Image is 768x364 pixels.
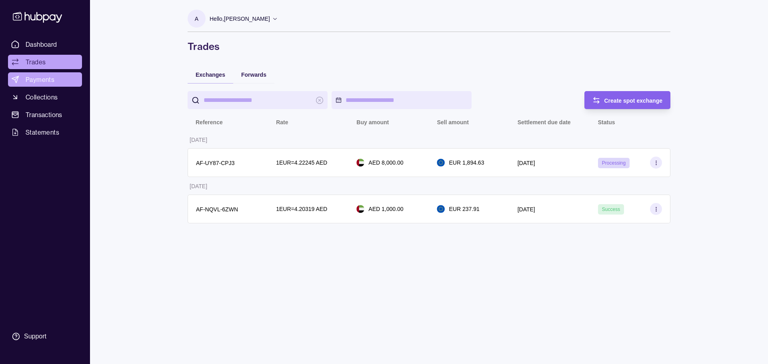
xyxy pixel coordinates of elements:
p: Rate [276,119,288,125]
p: AF-UY87-CPJ3 [196,160,234,166]
div: Support [24,332,46,341]
span: Create spot exchange [604,97,663,104]
a: Payments [8,72,82,87]
img: eu [437,159,445,167]
p: 1 EUR = 4.22245 AED [276,158,327,167]
p: EUR 1,894.63 [449,158,484,167]
span: Payments [26,75,54,84]
input: search [204,91,312,109]
p: Status [598,119,615,125]
span: Success [602,207,620,212]
h1: Trades [188,40,670,53]
p: 1 EUR = 4.20319 AED [276,205,327,213]
img: ae [356,159,364,167]
span: Collections [26,92,58,102]
p: Settlement due date [518,119,571,125]
span: Transactions [26,110,62,119]
p: AF-NQVL-6ZWN [196,206,238,213]
span: Exchanges [196,72,225,78]
p: [DATE] [518,206,535,213]
a: Support [8,328,82,345]
img: eu [437,205,445,213]
a: Trades [8,55,82,69]
span: Processing [602,160,626,166]
span: Dashboard [26,40,57,49]
a: Statements [8,125,82,139]
span: Trades [26,57,46,67]
p: A [195,14,198,23]
img: ae [356,205,364,213]
a: Transactions [8,107,82,122]
p: Buy amount [356,119,389,125]
p: Hello, [PERSON_NAME] [210,14,270,23]
span: Statements [26,127,59,137]
p: AED 1,000.00 [368,205,403,213]
p: Reference [196,119,223,125]
p: [DATE] [518,160,535,166]
a: Collections [8,90,82,104]
p: [DATE] [190,137,207,143]
p: Sell amount [437,119,468,125]
p: [DATE] [190,183,207,189]
span: Forwards [241,72,266,78]
a: Dashboard [8,37,82,52]
button: Create spot exchange [584,91,671,109]
p: AED 8,000.00 [368,158,403,167]
p: EUR 237.91 [449,205,479,213]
